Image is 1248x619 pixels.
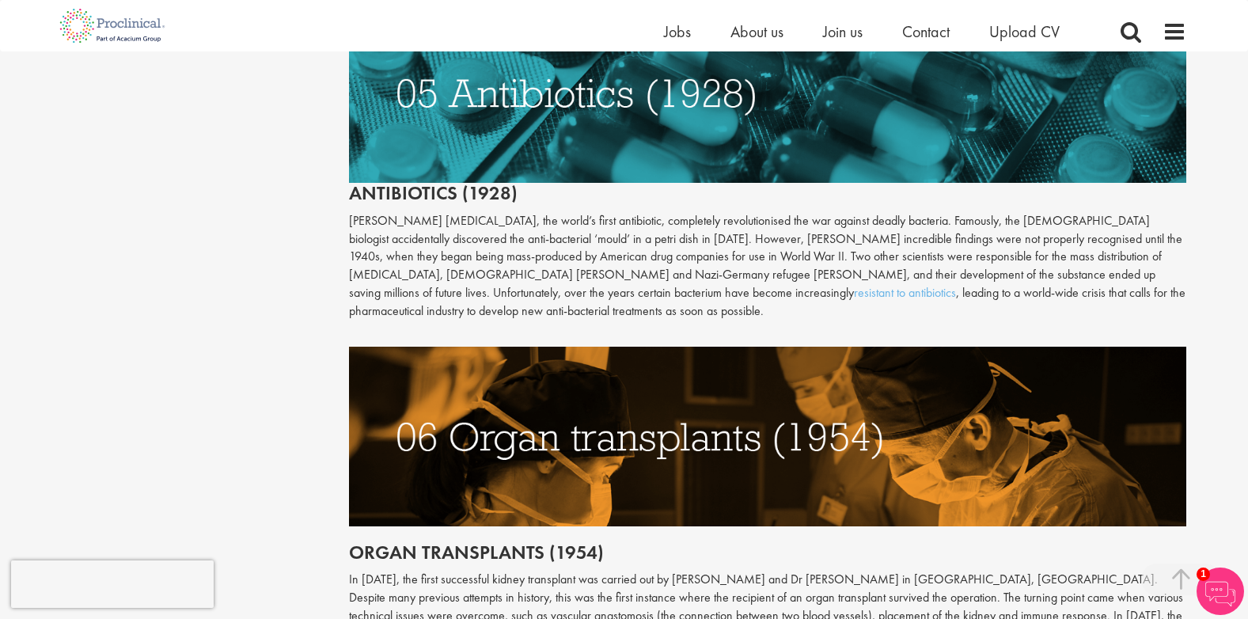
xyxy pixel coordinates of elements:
[902,21,950,42] a: Contact
[854,284,956,301] a: resistant to antibiotics
[1197,568,1244,615] img: Chatbot
[11,560,214,608] iframe: reCAPTCHA
[664,21,691,42] a: Jobs
[349,3,1186,183] img: antibiotics
[349,542,1186,563] h2: Organ transplants (1954)
[349,3,1186,203] h2: Antibiotics (1928)
[730,21,783,42] a: About us
[823,21,863,42] a: Join us
[349,212,1186,321] p: [PERSON_NAME] [MEDICAL_DATA], the world’s first antibiotic, completely revolutionised the war aga...
[1197,568,1210,581] span: 1
[989,21,1060,42] a: Upload CV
